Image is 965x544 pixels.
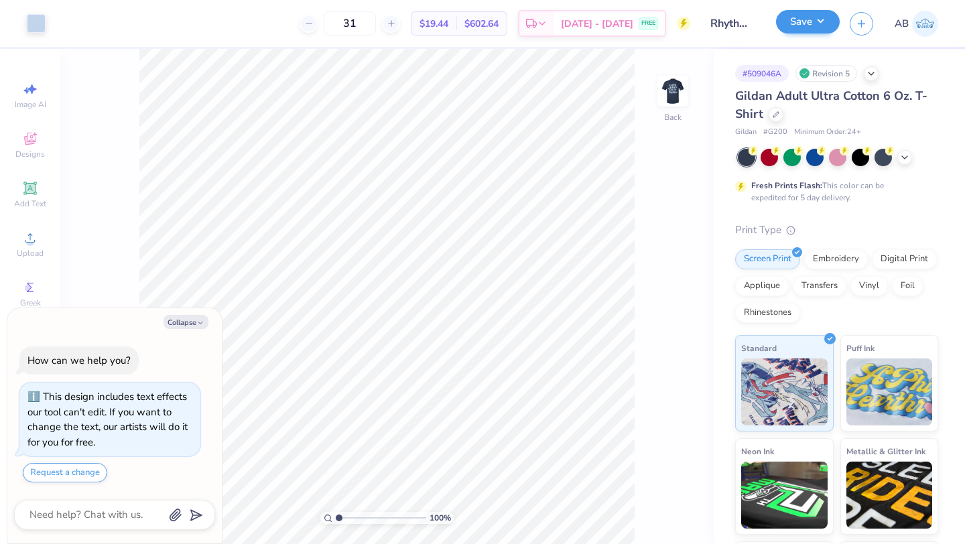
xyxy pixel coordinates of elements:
[751,180,916,204] div: This color can be expedited for 5 day delivery.
[776,10,840,33] button: Save
[741,358,828,425] img: Standard
[561,17,633,31] span: [DATE] - [DATE]
[912,11,938,37] img: Ava Botimer
[27,390,188,449] div: This design includes text effects our tool can't edit. If you want to change the text, our artist...
[20,297,41,308] span: Greek
[793,276,846,296] div: Transfers
[751,180,822,191] strong: Fresh Prints Flash:
[23,463,107,482] button: Request a change
[763,127,787,138] span: # G200
[735,88,927,122] span: Gildan Adult Ultra Cotton 6 Oz. T-Shirt
[804,249,868,269] div: Embroidery
[735,65,789,82] div: # 509046A
[641,19,655,28] span: FREE
[164,315,208,329] button: Collapse
[846,462,933,529] img: Metallic & Glitter Ink
[850,276,888,296] div: Vinyl
[14,198,46,209] span: Add Text
[795,65,857,82] div: Revision 5
[659,78,686,105] img: Back
[846,358,933,425] img: Puff Ink
[664,111,682,123] div: Back
[735,127,757,138] span: Gildan
[324,11,376,36] input: – –
[735,249,800,269] div: Screen Print
[464,17,499,31] span: $602.64
[872,249,937,269] div: Digital Print
[794,127,861,138] span: Minimum Order: 24 +
[15,99,46,110] span: Image AI
[27,354,131,367] div: How can we help you?
[735,303,800,323] div: Rhinestones
[420,17,448,31] span: $19.44
[895,11,938,37] a: AB
[15,149,45,159] span: Designs
[741,341,777,355] span: Standard
[846,444,925,458] span: Metallic & Glitter Ink
[892,276,923,296] div: Foil
[895,16,909,31] span: AB
[735,222,938,238] div: Print Type
[735,276,789,296] div: Applique
[700,10,766,37] input: Untitled Design
[430,512,451,524] span: 100 %
[741,462,828,529] img: Neon Ink
[17,248,44,259] span: Upload
[846,341,875,355] span: Puff Ink
[741,444,774,458] span: Neon Ink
